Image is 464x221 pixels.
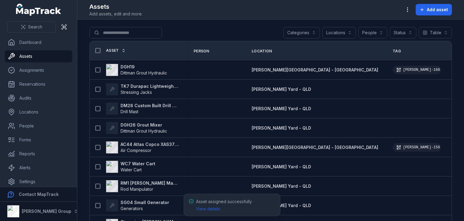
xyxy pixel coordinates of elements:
[121,90,152,95] span: Stressing Jacks
[121,148,151,153] span: Air Compressor
[419,27,452,38] button: Table
[121,103,179,109] strong: DM28 Custom Built Drill Mast
[252,106,311,112] a: [PERSON_NAME] Yard - QLD
[7,21,56,33] button: Search
[252,145,378,150] span: [PERSON_NAME][GEOGRAPHIC_DATA] - [GEOGRAPHIC_DATA]
[106,161,155,173] a: WC7 Water CartWater Cart
[393,143,441,152] div: [PERSON_NAME]-158
[252,125,311,131] a: [PERSON_NAME] Yard - QLD
[106,83,179,95] a: TK7 Durapac Lightweight 100TStressing Jacks
[89,2,143,11] h2: Assets
[252,183,311,189] span: [PERSON_NAME] Yard - QLD
[252,67,378,72] span: [PERSON_NAME][GEOGRAPHIC_DATA] - [GEOGRAPHIC_DATA]
[393,66,441,74] div: [PERSON_NAME]-160
[5,176,72,188] a: Settings
[28,24,42,30] span: Search
[283,27,320,38] button: Categories
[252,125,311,130] span: [PERSON_NAME] Yard - QLD
[5,120,72,132] a: People
[393,49,401,54] span: Tag
[252,183,311,189] a: [PERSON_NAME] Yard - QLD
[5,106,72,118] a: Locations
[121,141,179,147] strong: AC44 Atlas Copco XAS375TA
[196,199,252,211] span: Asset assigned successfully
[5,64,72,76] a: Assignments
[252,164,311,170] a: [PERSON_NAME] Yard - QLD
[121,186,153,192] span: Rod Manipulator
[252,203,311,208] span: [PERSON_NAME] Yard - QLD
[121,83,179,89] strong: TK7 Durapac Lightweight 100T
[5,78,72,90] a: Reservations
[106,103,179,115] a: DM28 Custom Built Drill MastDrill Mast
[121,206,143,211] span: Generators
[121,161,155,167] strong: WC7 Water Cart
[121,70,167,75] span: Dittman Grout Hydraulic
[106,48,126,53] a: Asset
[106,122,167,134] a: DGH26 Grout MixerDittman Grout Hydraulic
[194,49,209,54] span: Person
[5,50,72,62] a: Assets
[106,48,119,53] span: Asset
[416,4,452,15] button: Add asset
[121,200,169,206] strong: SG04 Small Generator
[106,200,169,212] a: SG04 Small GeneratorGenerators
[358,27,387,38] button: People
[5,162,72,174] a: Alerts
[106,180,179,192] a: RM1 [PERSON_NAME] ManipulatorRod Manipulator
[89,11,143,17] span: Add assets, edit and more.
[19,192,59,197] strong: Contact MapTrack
[5,92,72,104] a: Audits
[121,122,167,128] strong: DGH26 Grout Mixer
[427,7,448,13] span: Add asset
[252,164,311,169] span: [PERSON_NAME] Yard - QLD
[121,109,138,114] span: Drill Mast
[390,27,416,38] button: Status
[5,36,72,48] a: Dashboard
[121,128,167,134] span: Dittman Grout Hydraulic
[252,86,311,92] a: [PERSON_NAME] Yard - QLD
[106,141,179,153] a: AC44 Atlas Copco XAS375TAAir Compressor
[106,64,167,76] a: DGH19Dittman Grout Hydraulic
[196,206,220,212] a: View details
[16,4,61,16] a: MapTrack
[322,27,356,38] button: Locations
[252,67,378,73] a: [PERSON_NAME][GEOGRAPHIC_DATA] - [GEOGRAPHIC_DATA]
[252,49,272,54] span: Location
[121,64,167,70] strong: DGH19
[22,209,71,214] strong: [PERSON_NAME] Group
[121,167,142,172] span: Water Cart
[252,203,311,209] a: [PERSON_NAME] Yard - QLD
[5,134,72,146] a: Forms
[5,148,72,160] a: Reports
[252,106,311,111] span: [PERSON_NAME] Yard - QLD
[252,144,378,150] a: [PERSON_NAME][GEOGRAPHIC_DATA] - [GEOGRAPHIC_DATA]
[121,180,179,186] strong: RM1 [PERSON_NAME] Manipulator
